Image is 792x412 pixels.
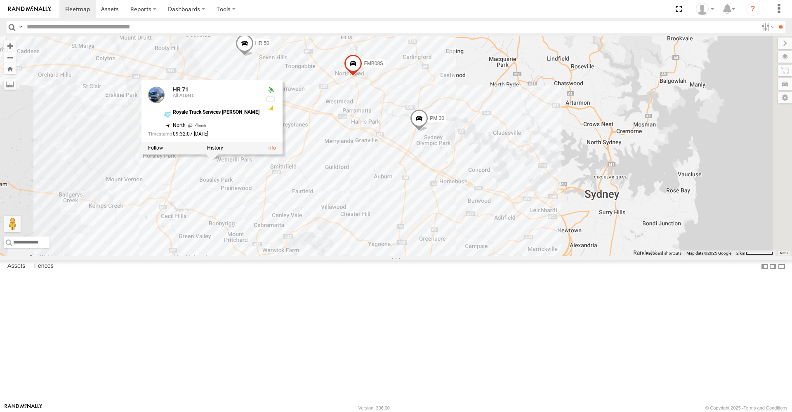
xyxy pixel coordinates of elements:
[148,131,259,137] div: Date/time of location update
[734,250,775,256] button: Map Scale: 2 km per 63 pixels
[173,93,259,98] div: All Assets
[186,122,206,128] span: 4
[4,40,16,51] button: Zoom in
[4,78,16,90] label: Measure
[705,405,787,410] div: © Copyright 2025 -
[769,260,777,272] label: Dock Summary Table to the Right
[173,87,189,93] a: HR 71
[780,252,788,255] a: Terms (opens in new tab)
[30,261,58,272] label: Fences
[364,61,383,66] span: FMB08S
[148,87,165,103] a: View Asset Details
[5,404,42,412] a: Visit our Website
[778,92,792,103] label: Map Settings
[746,2,759,16] i: ?
[686,251,731,255] span: Map data ©2025 Google
[3,261,29,272] label: Assets
[4,63,16,74] button: Zoom Home
[266,96,276,103] div: No battery health information received from this device.
[173,122,186,128] span: North
[646,250,681,256] button: Keyboard shortcuts
[4,216,21,232] button: Drag Pegman onto the map to open Street View
[744,405,787,410] a: Terms and Conditions
[266,105,276,111] div: GSM Signal = 3
[358,405,390,410] div: Version: 306.00
[207,145,223,151] label: View Asset History
[266,87,276,94] div: Valid GPS Fix
[173,110,259,115] div: Royale Truck Services [PERSON_NAME]
[430,115,444,121] span: PM 30
[4,51,16,63] button: Zoom out
[758,21,776,33] label: Search Filter Options
[255,40,269,46] span: HR 50
[148,145,163,151] label: Realtime tracking of Asset
[761,260,769,272] label: Dock Summary Table to the Left
[17,21,24,33] label: Search Query
[693,3,717,15] div: Eric Yao
[778,260,786,272] label: Hide Summary Table
[8,6,51,12] img: rand-logo.svg
[736,251,745,255] span: 2 km
[267,145,276,151] a: View Asset Details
